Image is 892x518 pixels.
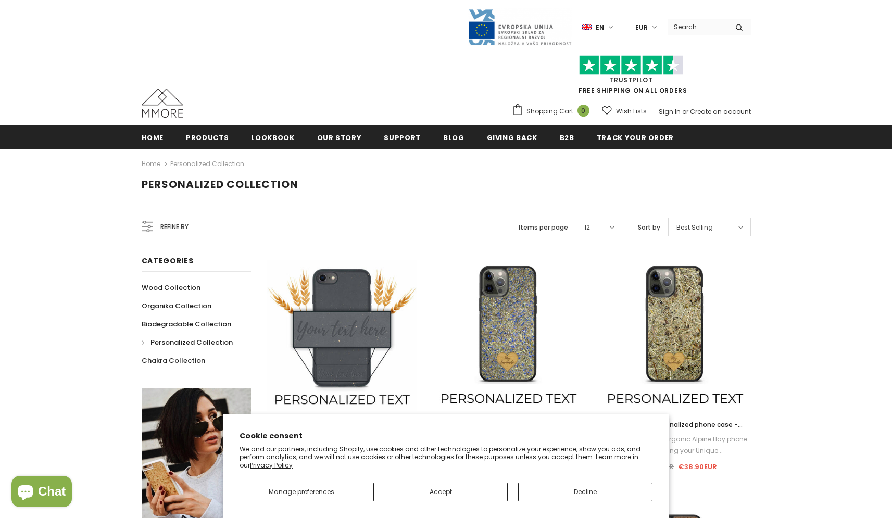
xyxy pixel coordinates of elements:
a: Home [142,125,164,149]
a: Trustpilot [610,75,653,84]
div: ❤️ Personalize your Organic Alpine Hay phone case by adding your Unique... [599,434,750,457]
a: Organika Collection [142,297,211,315]
a: B2B [560,125,574,149]
span: EUR [635,22,648,33]
span: or [682,107,688,116]
span: Products [186,133,229,143]
span: support [384,133,421,143]
a: Sign In [659,107,681,116]
span: Giving back [487,133,537,143]
a: Privacy Policy [250,461,293,470]
label: Sort by [638,222,660,233]
button: Decline [518,483,652,501]
span: Home [142,133,164,143]
span: Lookbook [251,133,294,143]
h2: Cookie consent [240,431,652,441]
button: Manage preferences [240,483,363,501]
span: Biodegradable Collection [142,319,231,329]
a: Wish Lists [602,102,647,120]
span: 0 [577,105,589,117]
label: Items per page [519,222,568,233]
a: Create an account [690,107,751,116]
a: Giving back [487,125,537,149]
a: support [384,125,421,149]
a: Lookbook [251,125,294,149]
a: Chakra Collection [142,351,205,370]
span: Alpine Hay - Personalized phone case - Personalized gift [612,420,743,440]
img: MMORE Cases [142,89,183,118]
a: Track your order [597,125,674,149]
img: i-lang-1.png [582,23,592,32]
a: Shopping Cart 0 [512,104,595,119]
img: Javni Razpis [468,8,572,46]
span: B2B [560,133,574,143]
a: Wood Collection [142,279,200,297]
span: Personalized Collection [150,337,233,347]
span: Best Selling [676,222,713,233]
span: €38.90EUR [678,462,717,472]
span: €44.90EUR [633,462,674,472]
a: Javni Razpis [468,22,572,31]
button: Accept [373,483,508,501]
span: Track your order [597,133,674,143]
span: 12 [584,222,590,233]
a: Home [142,158,160,170]
span: Blog [443,133,464,143]
span: Organika Collection [142,301,211,311]
img: Trust Pilot Stars [579,55,683,75]
span: Shopping Cart [526,106,573,117]
a: Alpine Hay - Personalized phone case - Personalized gift [599,419,750,431]
span: Personalized Collection [142,177,298,192]
span: Categories [142,256,194,266]
span: Refine by [160,221,189,233]
a: Personalized Collection [142,333,233,351]
span: FREE SHIPPING ON ALL ORDERS [512,60,751,95]
inbox-online-store-chat: Shopify online store chat [8,476,75,510]
span: Our Story [317,133,362,143]
a: Products [186,125,229,149]
a: Biodegradable Collection [142,315,231,333]
a: Personalized Collection [170,159,244,168]
span: Chakra Collection [142,356,205,365]
span: Manage preferences [269,487,334,496]
span: en [596,22,604,33]
p: We and our partners, including Shopify, use cookies and other technologies to personalize your ex... [240,445,652,470]
span: Wood Collection [142,283,200,293]
span: Wish Lists [616,106,647,117]
input: Search Site [668,19,727,34]
a: Blog [443,125,464,149]
a: Our Story [317,125,362,149]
